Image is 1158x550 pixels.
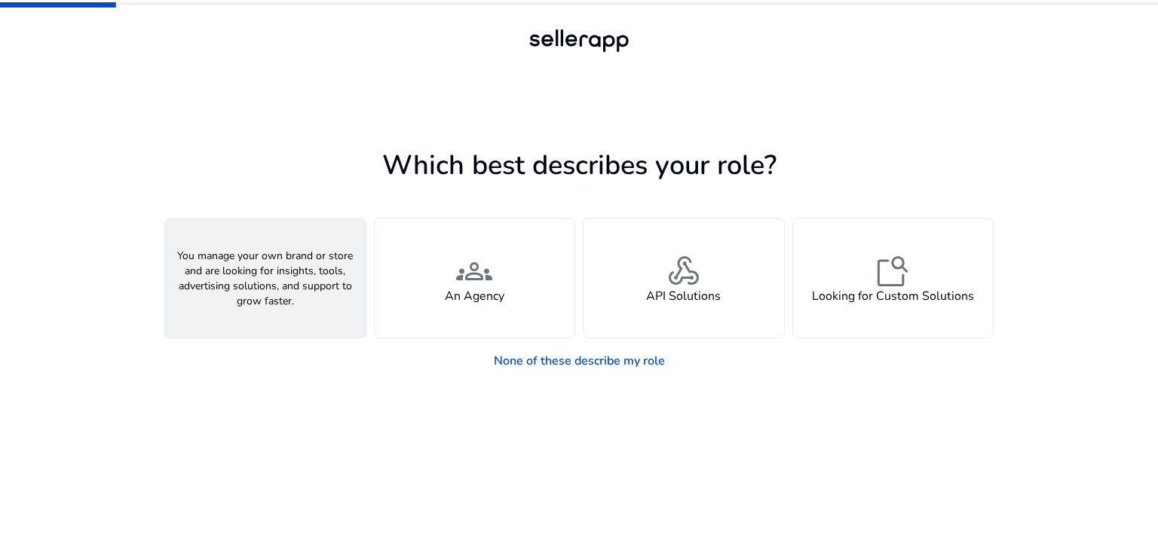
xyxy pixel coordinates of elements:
h4: API Solutions [646,289,721,304]
button: You manage your own brand or store and are looking for insights, tools, advertising solutions, an... [164,218,366,338]
span: webhook [666,253,702,289]
span: groups [456,253,492,289]
button: feature_searchLooking for Custom Solutions [792,218,994,338]
button: webhookAPI Solutions [583,218,785,338]
h4: An Agency [445,289,504,304]
button: groupsAn Agency [374,218,576,338]
h1: Which best describes your role? [164,149,994,182]
a: None of these describe my role [482,346,677,376]
h4: Looking for Custom Solutions [812,289,974,304]
span: feature_search [875,253,911,289]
